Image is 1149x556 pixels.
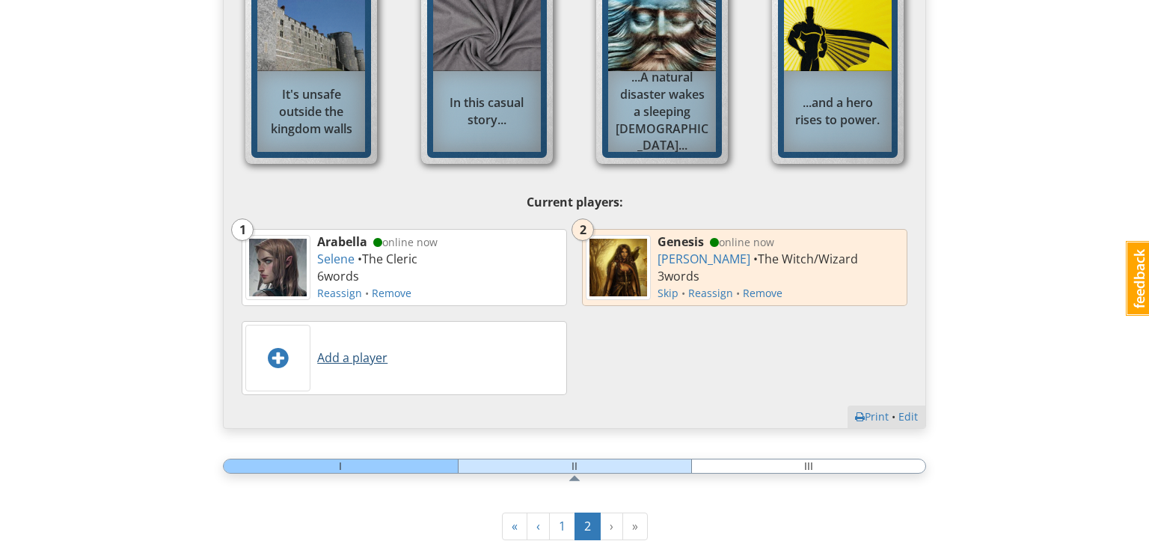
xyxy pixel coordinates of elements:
[784,87,892,136] div: ...and a hero rises to power.
[574,513,601,540] a: 2
[589,239,647,296] img: knnbrp7lmrgl5kkhfuhk.jpg
[372,286,411,300] a: Remove
[370,235,438,249] span: online now
[855,409,898,424] span: •
[658,286,782,300] span: •
[658,251,750,267] a: [PERSON_NAME]
[317,286,362,300] a: Reassign
[317,349,387,366] a: Add a player
[743,286,782,300] a: Remove
[572,221,593,238] div: 2
[502,513,527,540] a: First
[658,233,704,250] strong: Genesis
[317,286,411,300] span: •
[750,251,858,267] span: • The Witch/Wizard
[658,286,678,300] a: Skip
[257,79,365,145] div: It's unsafe outside the kingdom walls
[898,409,918,424] a: Edit
[232,221,253,238] div: 1
[317,268,359,284] span: 6 word s
[707,235,774,249] span: online now
[608,61,716,162] div: ...A natural disaster wakes a sleeping [DEMOGRAPHIC_DATA]...
[855,409,889,424] a: Print
[433,87,541,136] div: In this casual story...
[658,268,699,284] span: 3 word s
[527,513,550,540] a: Previous
[317,251,355,267] a: Selene
[536,518,540,534] span: Previous
[249,239,307,296] img: nxlbyfkuh468q29jrt5w.jpg
[355,251,417,267] span: • The Cleric
[317,233,367,250] strong: Arabella
[234,191,915,214] p: Current players:
[658,286,688,300] span: •
[512,518,518,534] span: First
[549,513,575,540] a: 1
[688,286,733,300] a: Reassign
